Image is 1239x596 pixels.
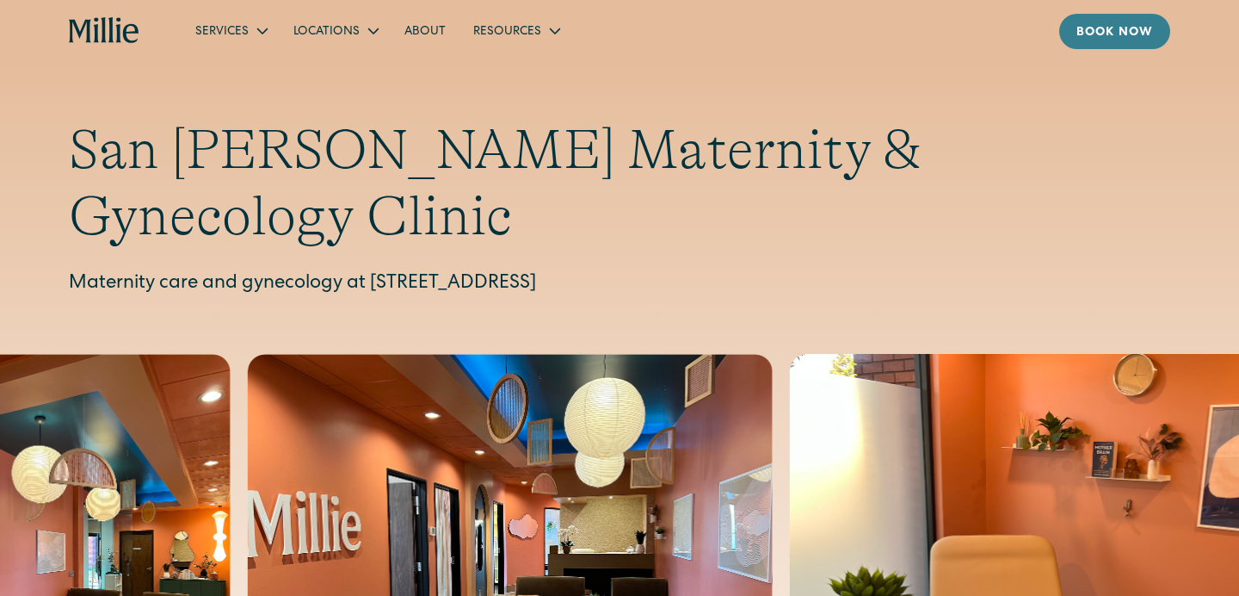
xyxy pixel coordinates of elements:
div: Resources [473,23,541,41]
div: Locations [280,16,391,45]
a: home [69,17,140,45]
a: Book now [1059,14,1170,49]
div: Book now [1076,24,1153,42]
a: About [391,16,459,45]
div: Services [182,16,280,45]
div: Resources [459,16,572,45]
p: Maternity care and gynecology at [STREET_ADDRESS] [69,270,1170,299]
div: Services [195,23,249,41]
div: Locations [293,23,360,41]
h1: San [PERSON_NAME] Maternity & Gynecology Clinic [69,117,1170,250]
